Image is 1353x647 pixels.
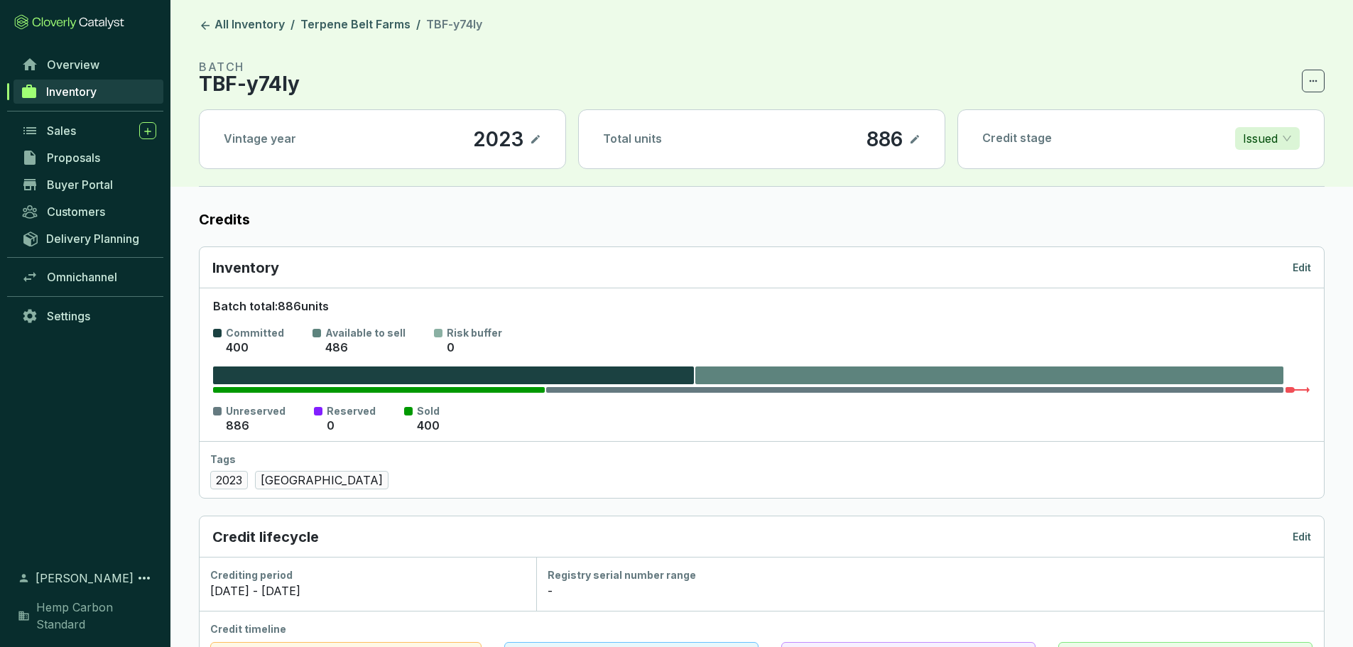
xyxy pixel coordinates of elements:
[47,309,90,323] span: Settings
[14,119,163,143] a: Sales
[36,599,156,633] span: Hemp Carbon Standard
[210,452,1313,467] div: Tags
[426,17,482,31] span: TBF-y74ly
[47,151,100,165] span: Proposals
[14,146,163,170] a: Proposals
[325,340,348,356] p: 486
[226,340,249,356] p: 400
[298,17,413,34] a: Terpene Belt Farms
[47,124,76,138] span: Sales
[866,127,903,151] p: 886
[1243,128,1278,149] p: Issued
[14,53,163,77] a: Overview
[199,58,300,75] p: BATCH
[213,299,1310,315] p: Batch total: 886 units
[14,304,163,328] a: Settings
[417,404,440,418] p: Sold
[199,210,1325,229] label: Credits
[46,85,97,99] span: Inventory
[255,471,388,489] span: [GEOGRAPHIC_DATA]
[47,178,113,192] span: Buyer Portal
[447,340,455,354] span: 0
[210,622,1313,636] div: Credit timeline
[1293,530,1311,544] p: Edit
[472,127,524,151] p: 2023
[196,17,288,34] a: All Inventory
[212,258,279,278] p: Inventory
[224,131,296,147] p: Vintage year
[226,404,286,418] p: Unreserved
[548,582,1313,599] div: -
[14,265,163,289] a: Omnichannel
[47,58,99,72] span: Overview
[199,75,300,92] p: TBF-y74ly
[290,17,295,34] li: /
[417,418,440,434] p: 400
[210,582,525,599] div: [DATE] - [DATE]
[47,270,117,284] span: Omnichannel
[46,232,139,246] span: Delivery Planning
[210,568,525,582] div: Crediting period
[226,326,284,340] p: Committed
[226,418,249,434] p: 886
[982,131,1052,146] p: Credit stage
[36,570,134,587] span: [PERSON_NAME]
[14,227,163,250] a: Delivery Planning
[212,527,319,547] p: Credit lifecycle
[603,131,662,147] p: Total units
[14,200,163,224] a: Customers
[416,17,420,34] li: /
[327,418,335,434] p: 0
[1293,261,1311,275] p: Edit
[548,568,1313,582] div: Registry serial number range
[13,80,163,104] a: Inventory
[325,326,406,340] p: Available to sell
[210,471,248,489] span: 2023
[47,205,105,219] span: Customers
[14,173,163,197] a: Buyer Portal
[327,404,376,418] p: Reserved
[447,326,502,340] p: Risk buffer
